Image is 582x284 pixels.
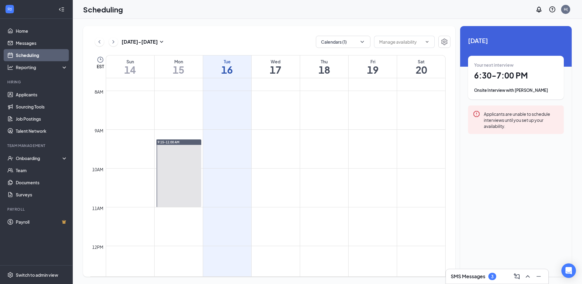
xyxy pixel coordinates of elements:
[468,36,564,45] span: [DATE]
[441,38,448,45] svg: Settings
[158,140,179,144] span: 9:15-11:00 AM
[16,49,68,61] a: Scheduling
[16,272,58,278] div: Switch to admin view
[16,216,68,228] a: PayrollCrown
[451,273,485,280] h3: SMS Messages
[16,64,68,70] div: Reporting
[535,6,543,13] svg: Notifications
[349,55,397,78] a: September 19, 2025
[252,58,300,65] div: Wed
[491,274,493,279] div: 3
[95,37,104,46] button: ChevronLeft
[534,272,544,281] button: Minimize
[474,87,558,93] div: Onsite Interview with [PERSON_NAME]
[158,38,165,45] svg: SmallChevronDown
[561,263,576,278] div: Open Intercom Messenger
[7,143,66,148] div: Team Management
[96,38,102,45] svg: ChevronLeft
[16,125,68,137] a: Talent Network
[513,273,520,280] svg: ComposeMessage
[316,36,370,48] button: Calendars (1)ChevronDown
[109,37,118,46] button: ChevronRight
[359,39,365,45] svg: ChevronDown
[7,207,66,212] div: Payroll
[252,65,300,75] h1: 17
[523,272,533,281] button: ChevronUp
[91,166,105,173] div: 10am
[474,62,558,68] div: Your next interview
[16,164,68,176] a: Team
[16,101,68,113] a: Sourcing Tools
[474,70,558,81] h1: 6:30 - 7:00 PM
[7,272,13,278] svg: Settings
[564,7,568,12] div: H(
[549,6,556,13] svg: QuestionInfo
[16,176,68,189] a: Documents
[203,65,251,75] h1: 16
[59,6,65,12] svg: Collapse
[93,89,105,95] div: 8am
[7,6,13,12] svg: WorkstreamLogo
[155,65,203,75] h1: 15
[110,38,116,45] svg: ChevronRight
[16,189,68,201] a: Surveys
[438,36,450,48] button: Settings
[155,55,203,78] a: September 15, 2025
[16,113,68,125] a: Job Postings
[484,110,559,129] div: Applicants are unable to schedule interviews until you set up your availability.
[524,273,531,280] svg: ChevronUp
[300,55,348,78] a: September 18, 2025
[397,55,445,78] a: September 20, 2025
[91,205,105,212] div: 11am
[425,39,430,44] svg: ChevronDown
[349,58,397,65] div: Fri
[97,63,104,69] span: EST
[122,38,158,45] h3: [DATE] - [DATE]
[535,273,542,280] svg: Minimize
[349,65,397,75] h1: 19
[106,58,154,65] div: Sun
[106,55,154,78] a: September 14, 2025
[7,64,13,70] svg: Analysis
[91,244,105,250] div: 12pm
[300,65,348,75] h1: 18
[203,55,251,78] a: September 16, 2025
[16,155,62,161] div: Onboarding
[97,56,104,63] svg: Clock
[16,25,68,37] a: Home
[16,37,68,49] a: Messages
[379,38,422,45] input: Manage availability
[93,127,105,134] div: 9am
[83,4,123,15] h1: Scheduling
[155,58,203,65] div: Mon
[16,89,68,101] a: Applicants
[7,79,66,85] div: Hiring
[397,65,445,75] h1: 20
[252,55,300,78] a: September 17, 2025
[203,58,251,65] div: Tue
[397,58,445,65] div: Sat
[106,65,154,75] h1: 14
[512,272,522,281] button: ComposeMessage
[7,155,13,161] svg: UserCheck
[300,58,348,65] div: Thu
[473,110,480,118] svg: Error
